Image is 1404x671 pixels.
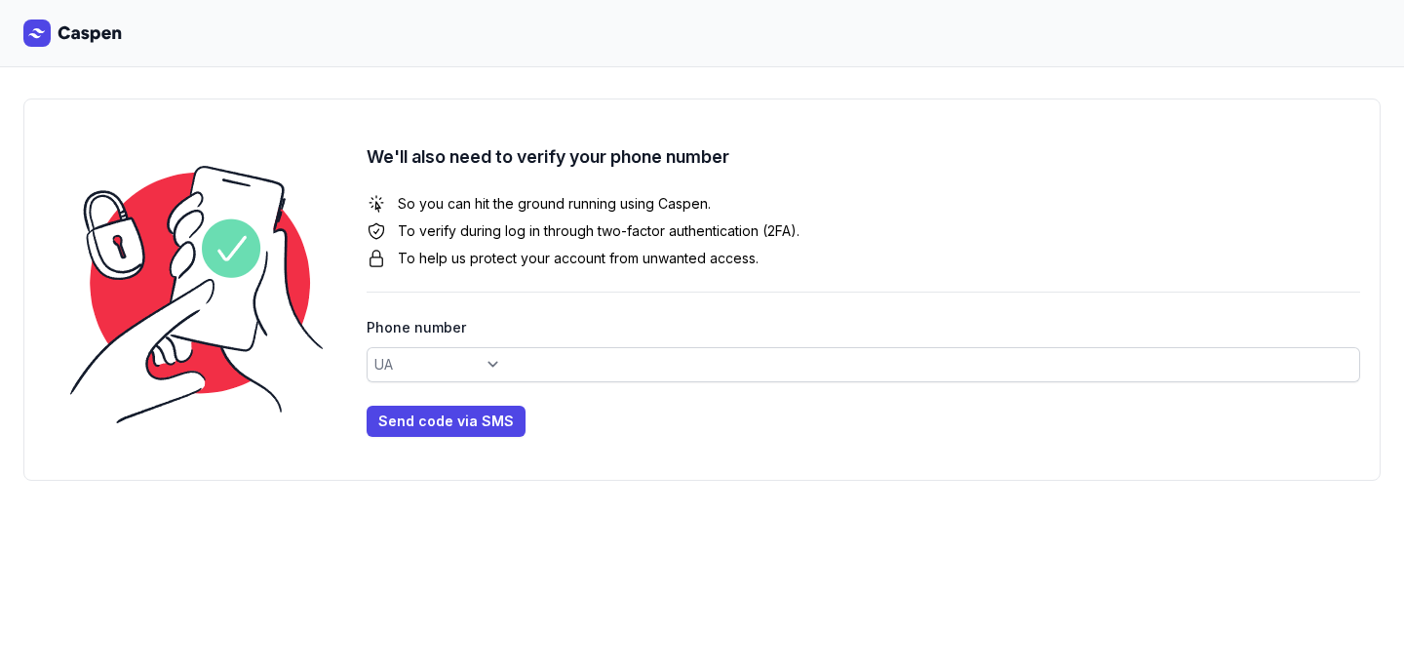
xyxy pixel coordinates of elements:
[378,410,514,433] span: Send code via SMS
[367,406,526,437] button: Send code via SMS
[367,221,1360,241] div: To verify during log in through two-factor authentication (2FA).
[367,249,1360,268] div: To help us protect your account from unwanted access.
[44,119,367,460] img: phone_verification.png
[367,194,1360,214] div: So you can hit the ground running using Caspen.
[367,316,1360,339] div: Phone number
[367,143,1360,171] div: We'll also need to verify your phone number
